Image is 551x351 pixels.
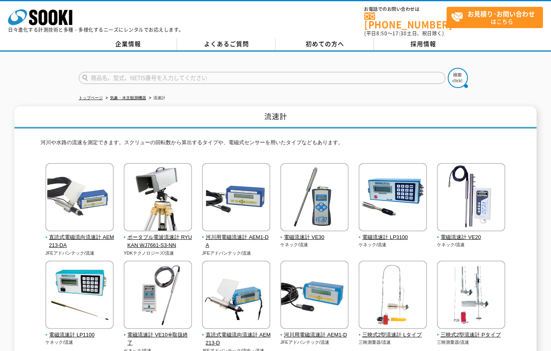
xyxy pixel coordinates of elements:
p: ケネック/流速 [437,241,506,248]
a: 河川用電磁流速計 AEM1-D [280,323,349,339]
a: 電磁流速計 LP1100 [45,323,114,339]
img: 電磁流速計 VE30 [280,163,349,233]
a: 電磁流速計 VE30 [280,226,349,242]
span: 電磁流速計 LP1100 [45,331,114,339]
span: 直読式電磁流向流速計 AEM213-D [202,331,271,348]
span: (平日 ～ 土日、祝日除く) [364,30,444,37]
p: 三映測量器/流速 [437,339,506,346]
p: 日々進化する計測技術と多種・多様化するニーズにレンタルでお応えします。 [8,27,184,32]
img: 電磁流速計 LP3100 [359,163,427,233]
p: 三映測量器/流速 [359,339,427,346]
img: 三映式2型流速計 Pタイプ [437,261,505,331]
p: ケネック/流速 [45,339,114,346]
span: 三映式2型流速計 Pタイプ [437,331,506,339]
p: JFEアドバンテック/流速 [280,339,349,346]
img: 河川用電磁流速計 AEM1-DA [202,163,270,233]
img: 直読式電磁流向流速計 AEM213-D [202,261,270,331]
p: ケネック/流速 [359,241,427,248]
p: JFEアドバンテック/流速 [202,250,271,257]
a: 電磁流速計 VE10※取扱終了 [124,323,192,347]
span: 電磁流速計 VE10※取扱終了 [124,331,192,348]
h1: 流速計 [14,106,537,129]
p: ケネック/流速 [280,241,349,248]
span: 8:50 [376,30,388,37]
p: YDKテクノロジーズ/流速 [124,250,192,257]
img: 電磁流速計 VE10※取扱終了 [124,261,192,331]
span: 電磁流速計 VE30 [280,233,349,242]
span: ポータブル電波流速計 RYUKAN WJ7661-S3-NN [124,233,192,250]
span: 直読式電磁流向流速計 AEM213-DA [45,233,114,250]
img: ポータブル電波流速計 RYUKAN WJ7661-S3-NN [124,163,192,233]
li: 流速計 [147,94,165,102]
a: お見積り･お問い合わせはこちら [447,7,543,28]
a: 三映式2型流速計 Pタイプ [437,323,506,339]
a: ポータブル電波流速計 RYUKAN WJ7661-S3-NN [124,226,192,250]
span: 河川用電磁流速計 AEM1-DA [202,233,271,250]
a: 三映式2型流速計 Lタイプ [359,323,427,339]
span: 河川用電磁流速計 AEM1-D [280,331,349,339]
a: 電磁流速計 VE20 [437,226,506,242]
strong: お見積り･お問い合わせ [467,9,535,18]
img: 電磁流速計 VE20 [437,163,505,233]
a: よくあるご質問 [177,38,275,50]
img: 三映式2型流速計 Lタイプ [359,261,427,331]
img: btn_search.png [448,68,468,88]
a: 電磁流速計 LP3100 [359,226,427,242]
a: [PHONE_NUMBER] [364,12,447,29]
span: 17:30 [392,30,407,37]
a: 直読式電磁流向流速計 AEM213-DA [45,226,114,250]
img: 河川用電磁流速計 AEM1-D [280,261,349,331]
a: 河川用電磁流速計 AEM1-DA [202,226,271,250]
a: 企業情報 [79,38,177,50]
span: 三映式2型流速計 Lタイプ [359,331,427,339]
a: 直読式電磁流向流速計 AEM213-D [202,323,271,347]
a: 気象・水文観測機器 [110,96,146,100]
input: 商品名、型式、NETIS番号を入力してください [79,72,445,84]
p: JFEアドバンテック/流速 [45,250,114,257]
a: 初めての方へ [275,38,374,50]
a: トップページ [79,96,103,100]
img: 電磁流速計 LP1100 [45,261,114,331]
span: 電磁流速計 VE20 [437,233,506,242]
span: 初めての方へ [306,39,344,48]
img: 直読式電磁流向流速計 AEM213-DA [45,163,114,233]
span: 電磁流速計 LP3100 [359,233,427,242]
a: 採用情報 [374,38,472,50]
span: お電話でのお問い合わせは [364,7,447,12]
p: 河川や水路の流速を測定できます。スクリューの回転数から算出するタイプや、電磁式センサーを用いたタイプなどもあります。 [41,139,510,151]
span: はこちら [451,7,543,27]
